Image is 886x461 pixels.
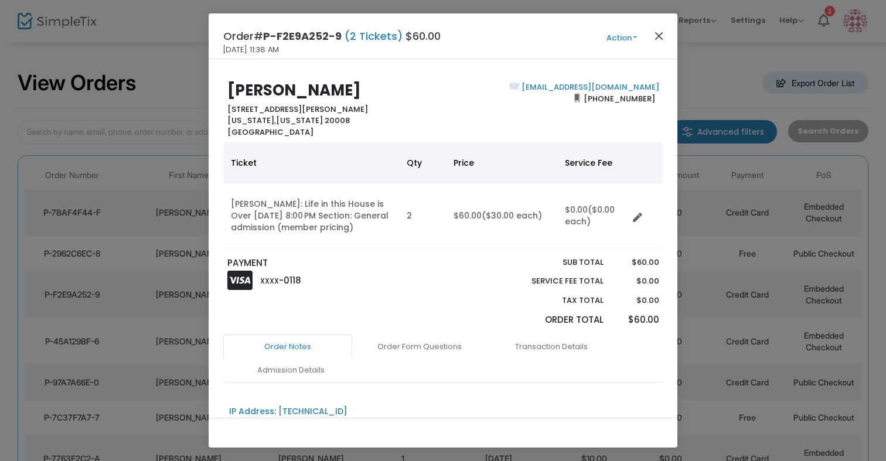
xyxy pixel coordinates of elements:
th: Service Fee [558,142,628,183]
span: ($0.00 each) [565,204,615,227]
b: [PERSON_NAME] [227,80,361,101]
td: $0.00 [558,183,628,248]
span: -0118 [279,274,301,286]
a: Order Notes [223,334,352,359]
td: $60.00 [447,183,558,248]
a: Order Form Questions [355,334,484,359]
h4: Order# $60.00 [223,28,441,44]
button: Close [652,28,667,43]
span: [PHONE_NUMBER] [580,89,659,108]
span: [US_STATE], [227,115,276,126]
td: 2 [400,183,447,248]
th: Ticket [224,142,400,183]
p: $0.00 [615,275,659,287]
td: [PERSON_NAME]: Life in this House is Over [DATE] 8:00 PM Section: General admission (member pricing) [224,183,400,248]
th: Price [447,142,558,183]
div: Data table [224,142,662,248]
b: [STREET_ADDRESS][PERSON_NAME] [US_STATE] 20008 [GEOGRAPHIC_DATA] [227,104,368,138]
th: Qty [400,142,447,183]
p: Order Total [504,313,604,327]
span: XXXX [260,276,279,286]
div: IP Address: [TECHNICAL_ID] [229,405,347,418]
p: Service Fee Total [504,275,604,287]
p: $0.00 [615,295,659,306]
p: Tax Total [504,295,604,306]
span: ($30.00 each) [482,210,542,221]
span: (2 Tickets) [342,29,405,43]
a: Admission Details [226,358,355,383]
button: Action [587,32,657,45]
p: Sub total [504,257,604,268]
p: $60.00 [615,257,659,268]
a: [EMAIL_ADDRESS][DOMAIN_NAME] [519,81,659,93]
a: Transaction Details [487,334,616,359]
span: P-F2E9A252-9 [263,29,342,43]
p: $60.00 [615,313,659,327]
p: PAYMENT [227,257,438,270]
span: [DATE] 11:38 AM [223,44,279,56]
